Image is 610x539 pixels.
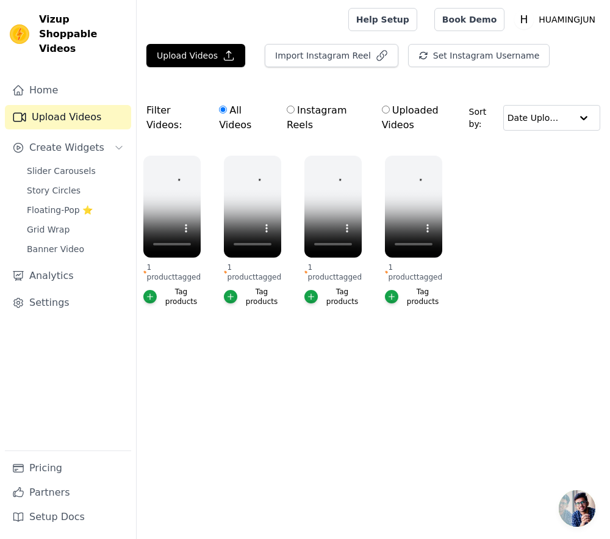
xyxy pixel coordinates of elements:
[5,291,131,315] a: Settings
[27,223,70,236] span: Grid Wrap
[29,140,104,155] span: Create Widgets
[403,287,442,306] div: Tag products
[20,162,131,179] a: Slider Carousels
[27,184,81,197] span: Story Circles
[323,287,362,306] div: Tag products
[27,243,84,255] span: Banner Video
[5,78,131,103] a: Home
[520,13,528,26] text: H
[382,106,390,114] input: Uploaded Videos
[20,201,131,219] a: Floating-Pop ⭐
[146,44,245,67] button: Upload Videos
[286,103,365,133] label: Instagram Reels
[469,105,600,131] div: Sort by:
[408,44,550,67] button: Set Instagram Username
[381,103,463,133] label: Uploaded Videos
[5,480,131,505] a: Partners
[143,262,201,282] div: 1 product tagged
[218,103,270,133] label: All Videos
[304,262,362,282] div: 1 product tagged
[348,8,417,31] a: Help Setup
[20,241,131,258] a: Banner Video
[20,221,131,238] a: Grid Wrap
[143,287,201,306] button: Tag products
[39,12,126,56] span: Vizup Shoppable Videos
[385,287,442,306] button: Tag products
[559,490,595,527] div: 开放式聊天
[304,287,362,306] button: Tag products
[10,24,29,44] img: Vizup
[5,456,131,480] a: Pricing
[27,204,93,216] span: Floating-Pop ⭐
[5,264,131,288] a: Analytics
[146,96,469,139] div: Filter Videos:
[5,136,131,160] button: Create Widgets
[27,165,96,177] span: Slider Carousels
[5,505,131,529] a: Setup Docs
[287,106,295,114] input: Instagram Reels
[434,8,504,31] a: Book Demo
[242,287,281,306] div: Tag products
[534,9,600,31] p: HUAMINGJUN
[162,287,201,306] div: Tag products
[385,262,442,282] div: 1 product tagged
[224,262,281,282] div: 1 product tagged
[514,9,600,31] button: H HUAMINGJUN
[20,182,131,199] a: Story Circles
[265,44,398,67] button: Import Instagram Reel
[224,287,281,306] button: Tag products
[219,106,227,114] input: All Videos
[5,105,131,129] a: Upload Videos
